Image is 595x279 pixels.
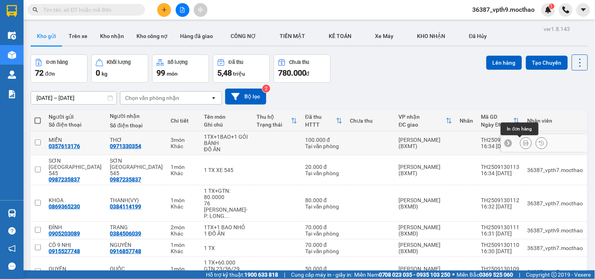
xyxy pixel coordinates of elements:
div: HTTT [305,121,336,128]
strong: 1900 633 818 [244,272,278,278]
button: Khối lượng0kg [91,54,148,83]
div: In đơn hàng [501,123,539,135]
sup: 1 [549,4,555,9]
div: [PERSON_NAME] (BXMĐ) [399,197,452,210]
div: 16:34 [DATE] [481,143,520,149]
span: question-circle [8,227,16,235]
div: THANH(VY) [110,197,163,203]
span: Gửi: [7,7,19,15]
button: aim [194,3,207,17]
input: Select a date range. [31,92,116,104]
div: Số điện thoại [110,122,163,129]
img: warehouse-icon [8,51,16,59]
div: TRANG [92,34,155,43]
div: TH2509130111 [481,224,520,230]
span: đ [306,71,309,77]
strong: 0369 525 060 [480,272,513,278]
span: TIỀN MẶT [280,33,306,39]
div: Nhân viên [528,118,583,124]
div: [GEOGRAPHIC_DATA] [7,7,86,24]
span: search [33,7,38,13]
div: 0987235837 [110,176,141,183]
div: Tại văn phòng [305,170,342,176]
div: 0971330354 [110,143,141,149]
th: Toggle SortBy [301,111,346,131]
div: Mã GD [481,114,513,120]
img: phone-icon [562,6,570,13]
span: Xe Máy [375,33,394,39]
div: 16:32 [DATE] [481,203,520,210]
th: Toggle SortBy [477,111,524,131]
div: 16:34 [DATE] [481,170,520,176]
div: 36387_vpth7.mocthao [528,167,583,173]
sup: 2 [262,85,270,92]
span: file-add [180,7,185,13]
div: Ngày ĐH [481,121,513,128]
button: file-add [176,3,189,17]
span: 72 [35,68,44,78]
div: 76 NGUYỄN VĂN TĂNG-P. LONG THẠNH MỸ-THỦ ĐỨC [204,200,249,219]
th: Toggle SortBy [253,111,301,131]
div: [PERSON_NAME] (BXMT) [399,266,452,278]
div: QUYÊN [49,266,102,272]
button: Trên xe [62,27,94,45]
div: Khác [171,203,196,210]
div: Tại văn phòng [305,248,342,254]
span: 780.000 [278,68,306,78]
span: | [519,270,520,279]
div: Khác [171,143,196,149]
div: [PERSON_NAME] (BXMĐ) [399,224,452,237]
div: 0905203089 [49,230,80,237]
div: Số điện thoại [49,121,102,128]
div: 1 TX XE 545 [204,167,249,173]
div: 2 món [171,224,196,230]
div: Tại văn phòng [305,143,342,149]
span: Miền Bắc [457,270,513,279]
div: 1 món [171,266,196,272]
span: KẾ TOÁN [329,33,352,39]
div: 80.000 đ [305,197,342,203]
span: đơn [45,71,55,77]
div: 1 [92,54,155,63]
button: Đơn hàng72đơn [31,54,87,83]
div: 1TX+1BAO+1 GÓI BÁNH [204,134,249,146]
img: warehouse-icon [8,209,16,217]
div: MIỂN [49,137,102,143]
div: Thu hộ [257,114,291,120]
div: 16:30 [DATE] [481,248,520,254]
div: Chưa thu [289,60,309,65]
span: ⚪️ [453,273,455,276]
div: TH2509130112 [481,197,520,203]
button: Bộ lọc [225,89,266,105]
img: icon-new-feature [545,6,552,13]
strong: 0708 023 035 - 0935 103 250 [379,272,451,278]
div: Tại văn phòng [305,230,342,237]
span: triệu [233,71,245,77]
div: 1 món [171,197,196,203]
div: ĐÍNH [49,224,102,230]
div: 1 TX+GTN: 80.0000 [204,188,249,200]
div: [PERSON_NAME] (BXMĐ) [399,242,452,254]
span: plus [162,7,167,13]
svg: open [211,95,217,101]
div: 0384506039 [92,43,155,54]
div: Trạng thái [257,121,291,128]
span: Nhận: [92,7,111,15]
div: SƠN TX 545 [49,158,102,176]
div: TH2509130109 [481,266,520,272]
div: TH2509130110 [481,242,520,248]
div: 20.000 đ [305,164,342,170]
div: 0987235837 [49,176,80,183]
div: Nhãn [460,118,473,124]
div: Chưa thu [350,118,391,124]
div: Khác [171,230,196,237]
span: 5,48 [217,68,232,78]
img: solution-icon [8,90,16,98]
div: VP nhận [399,114,446,120]
div: CÔ 9 NHỊ [49,242,102,248]
span: Cung cấp máy in - giấy in: [291,270,352,279]
div: 0384506039 [110,230,141,237]
span: kg [102,71,107,77]
div: 0869365230 [49,203,80,210]
div: 70.000 đ [305,242,342,248]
